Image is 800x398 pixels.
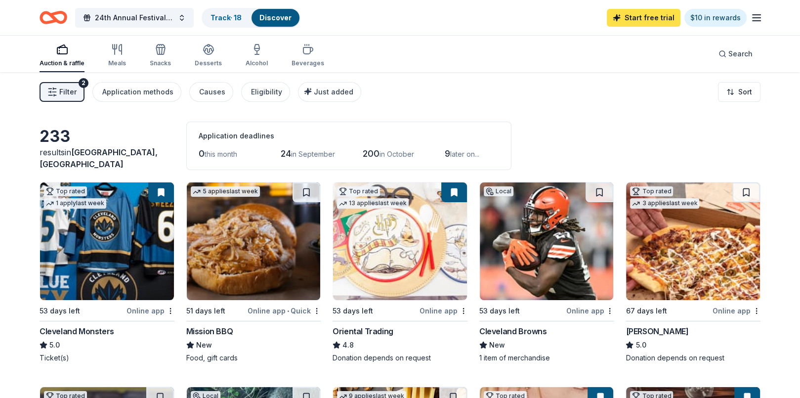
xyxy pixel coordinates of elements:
span: Filter [59,86,77,98]
div: 5 applies last week [191,186,260,197]
div: Top rated [44,186,87,196]
div: Top rated [630,186,673,196]
button: Search [711,44,760,64]
div: Application methods [102,86,173,98]
img: Image for Cleveland Monsters [40,182,174,300]
a: Image for Cleveland BrownsLocal53 days leftOnline appCleveland BrownsNew1 item of merchandise [479,182,614,363]
span: • [287,307,289,315]
button: Desserts [195,40,222,72]
div: 1 item of merchandise [479,353,614,363]
div: Application deadlines [199,130,499,142]
div: Online app [566,305,614,317]
button: Causes [189,82,233,102]
div: Online app [420,305,467,317]
div: [PERSON_NAME] [626,325,688,337]
div: Ticket(s) [40,353,174,363]
div: Donation depends on request [333,353,467,363]
span: 5.0 [635,339,646,351]
div: Eligibility [251,86,282,98]
img: Image for Cleveland Browns [480,182,614,300]
a: Image for Oriental TradingTop rated13 applieslast week53 days leftOnline appOriental Trading4.8Do... [333,182,467,363]
img: Image for Mission BBQ [187,182,321,300]
span: 9 [445,148,450,159]
span: later on... [450,150,479,158]
div: Causes [199,86,225,98]
div: 53 days left [40,305,80,317]
div: 53 days left [479,305,520,317]
div: Oriental Trading [333,325,393,337]
a: Image for Mission BBQ5 applieslast week51 days leftOnline app•QuickMission BBQNewFood, gift cards [186,182,321,363]
button: Application methods [92,82,181,102]
div: Auction & raffle [40,59,84,67]
button: Sort [718,82,760,102]
div: Snacks [150,59,171,67]
div: Donation depends on request [626,353,760,363]
div: Desserts [195,59,222,67]
div: Online app [126,305,174,317]
button: Beverages [292,40,324,72]
div: Online app Quick [248,305,321,317]
span: 24 [281,148,291,159]
div: Cleveland Monsters [40,325,114,337]
a: Image for Cleveland MonstersTop rated1 applylast week53 days leftOnline appCleveland Monsters5.0T... [40,182,174,363]
span: in October [379,150,414,158]
a: Image for Casey'sTop rated3 applieslast week67 days leftOnline app[PERSON_NAME]5.0Donation depend... [626,182,760,363]
div: 1 apply last week [44,198,106,209]
span: Search [728,48,753,60]
div: Alcohol [246,59,268,67]
div: 2 [79,78,88,88]
span: 5.0 [49,339,60,351]
div: 53 days left [333,305,373,317]
div: Cleveland Browns [479,325,547,337]
span: 0 [199,148,205,159]
div: results [40,146,174,170]
div: Mission BBQ [186,325,233,337]
span: [GEOGRAPHIC_DATA], [GEOGRAPHIC_DATA] [40,147,158,169]
div: 67 days left [626,305,667,317]
button: Just added [298,82,361,102]
span: Sort [738,86,752,98]
div: Top rated [337,186,380,196]
div: 233 [40,127,174,146]
a: Discover [259,13,292,22]
span: New [489,339,505,351]
button: Meals [108,40,126,72]
button: Track· 18Discover [202,8,300,28]
span: this month [205,150,237,158]
div: Local [484,186,513,196]
button: Alcohol [246,40,268,72]
div: Meals [108,59,126,67]
span: 200 [363,148,379,159]
span: in September [291,150,335,158]
a: Track· 18 [211,13,242,22]
span: Just added [314,88,353,96]
div: Online app [713,305,760,317]
div: 3 applies last week [630,198,699,209]
button: Snacks [150,40,171,72]
button: Eligibility [241,82,290,102]
span: in [40,147,158,169]
span: New [196,339,212,351]
a: Home [40,6,67,29]
div: 51 days left [186,305,225,317]
span: 24th Annual Festival of Trees Gala [95,12,174,24]
a: Start free trial [607,9,680,27]
button: Auction & raffle [40,40,84,72]
button: 24th Annual Festival of Trees Gala [75,8,194,28]
span: 4.8 [342,339,354,351]
div: 13 applies last week [337,198,409,209]
img: Image for Oriental Trading [333,182,467,300]
button: Filter2 [40,82,84,102]
img: Image for Casey's [626,182,760,300]
div: Beverages [292,59,324,67]
div: Food, gift cards [186,353,321,363]
a: $10 in rewards [684,9,747,27]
